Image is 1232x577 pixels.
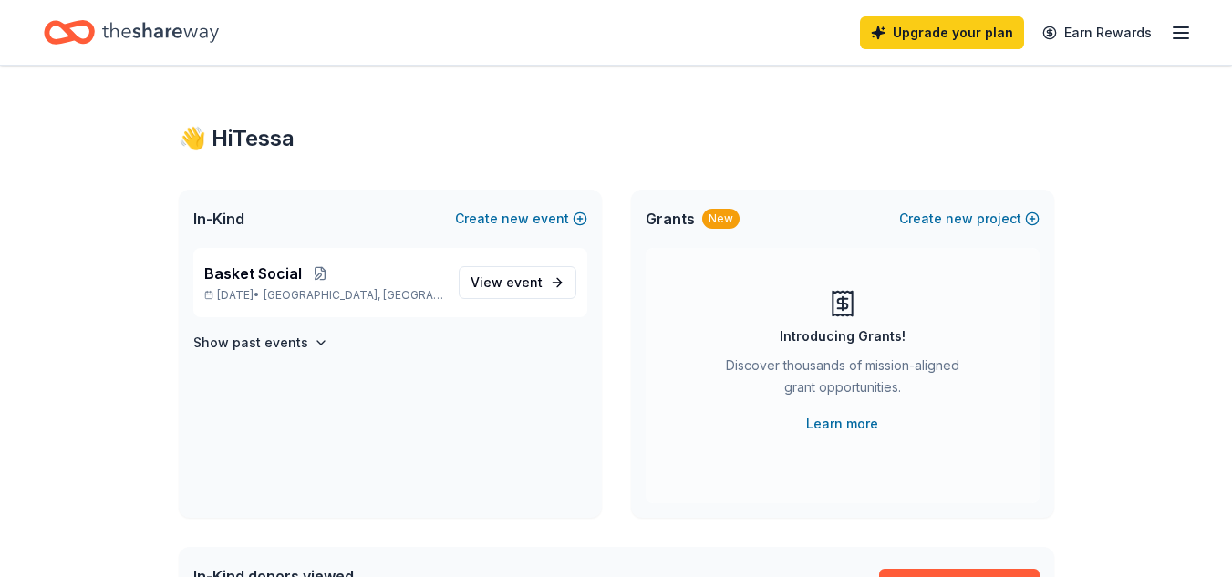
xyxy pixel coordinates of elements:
[719,355,967,406] div: Discover thousands of mission-aligned grant opportunities.
[1031,16,1163,49] a: Earn Rewards
[899,208,1040,230] button: Createnewproject
[860,16,1024,49] a: Upgrade your plan
[204,263,302,284] span: Basket Social
[646,208,695,230] span: Grants
[193,208,244,230] span: In-Kind
[806,413,878,435] a: Learn more
[780,325,906,347] div: Introducing Grants!
[471,272,543,294] span: View
[946,208,973,230] span: new
[702,209,740,229] div: New
[459,266,576,299] a: View event
[204,288,444,303] p: [DATE] •
[193,332,308,354] h4: Show past events
[179,124,1054,153] div: 👋 Hi Tessa
[502,208,529,230] span: new
[44,11,219,54] a: Home
[193,332,328,354] button: Show past events
[455,208,587,230] button: Createnewevent
[264,288,443,303] span: [GEOGRAPHIC_DATA], [GEOGRAPHIC_DATA]
[506,274,543,290] span: event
